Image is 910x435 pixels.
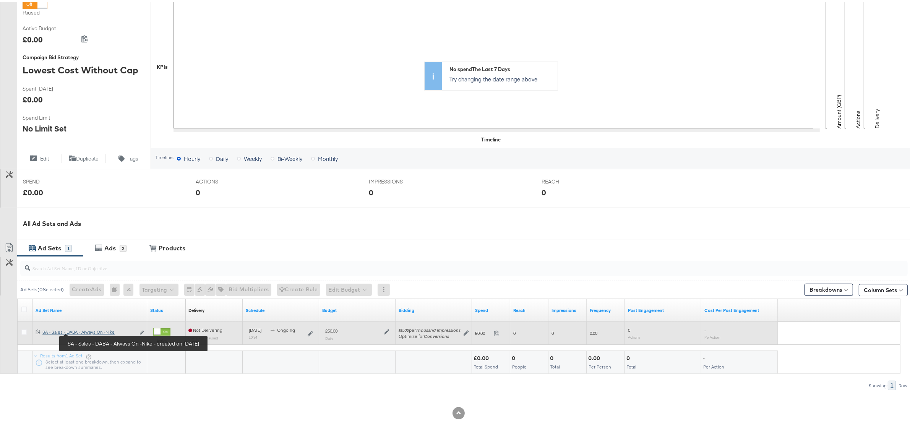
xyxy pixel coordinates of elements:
sub: Daily [325,334,333,339]
div: Ad Sets [38,242,61,251]
a: The average cost per action related to your Page's posts as a result of your ad. [704,305,775,312]
div: 1 [65,243,72,250]
div: Delivery [188,305,204,312]
a: The number of people your ad was served to. [513,305,545,312]
a: Shows the current state of your Ad Set. [150,305,182,312]
span: 0 [628,325,630,331]
span: Spend Limit [23,112,80,120]
span: Spent [DATE] [23,83,80,91]
button: Duplicate [62,152,106,161]
em: £0.00 [399,325,409,331]
span: Not Delivering [188,325,222,331]
div: 0 [550,353,556,360]
span: ACTIONS [196,176,253,183]
a: Your Ad Set name. [36,305,144,312]
div: 0 [110,282,123,294]
span: 0 [513,328,516,334]
div: Campaign Bid Strategy [23,52,145,59]
span: REACH [542,176,599,183]
sub: Actions [628,333,640,338]
div: - [703,353,707,360]
div: 0 [512,353,517,360]
a: SA - Sales - DABA - Always On -Nike [42,327,135,335]
div: 0.00 [588,353,602,360]
span: Weekly [244,153,262,161]
span: Edit [40,153,49,161]
div: Showing: [868,381,888,386]
div: SA - Sales - DABA - Always On -Nike [42,327,135,333]
div: £0.00 [23,185,43,196]
div: Timeline: [155,153,174,158]
span: Total [550,362,560,368]
a: Shows the current budget of Ad Set. [322,305,393,312]
span: Hourly [184,153,200,161]
button: Tags [106,152,151,161]
span: 0 [552,328,554,334]
div: Row [898,381,908,386]
div: Lowest Cost Without Cap [23,62,145,75]
span: ongoing [277,325,295,331]
span: Tags [128,153,138,161]
div: 0 [626,353,632,360]
a: The total amount spent to date. [475,305,507,312]
span: Total Spend [474,362,498,368]
span: IMPRESSIONS [369,176,426,183]
div: £0.00 [23,92,43,103]
a: Shows when your Ad Set is scheduled to deliver. [246,305,316,312]
span: Monthly [318,153,338,161]
span: Duplicate [76,153,99,161]
div: Ad Sets ( 0 Selected) [20,284,64,291]
a: Reflects the ability of your Ad Set to achieve delivery based on ad states, schedule and budget. [188,305,204,312]
span: SPEND [23,176,80,183]
a: Shows your bid and optimisation settings for this Ad Set. [399,305,469,312]
button: Edit [17,152,62,161]
label: Paused [23,7,47,15]
div: Optimize for [399,331,461,338]
div: 1 [888,379,896,388]
div: 0 [542,185,546,196]
span: - [704,325,706,331]
input: Search Ad Set Name, ID or Objective [30,256,825,271]
div: £0.00 [474,353,491,360]
span: 0.00 [590,328,597,334]
a: The number of times your ad was served. On mobile apps an ad is counted as served the first time ... [552,305,584,312]
div: 2 [120,243,127,250]
sub: Campaign Paused [188,334,218,338]
span: £0.00 [475,328,491,334]
sub: Per Action [704,333,720,338]
sub: 10:34 [249,333,257,338]
em: Thousand Impressions [416,325,461,331]
span: per [399,325,461,331]
button: Breakdowns [805,282,853,294]
label: Active [153,336,170,341]
div: £50.00 [325,326,337,332]
button: Column Sets [859,282,908,294]
em: Conversions [424,331,449,337]
span: Bi-Weekly [277,153,302,161]
div: 0 [369,185,373,196]
div: No Limit Set [23,121,67,132]
span: Daily [216,153,228,161]
span: Per Person [589,362,611,368]
span: Total [627,362,636,368]
span: People [512,362,527,368]
a: The number of actions related to your Page's posts as a result of your ad. [628,305,698,312]
div: 0 [196,185,200,196]
div: Products [159,242,185,251]
span: Per Action [703,362,724,368]
div: £0.00 [23,32,43,43]
a: The average number of times your ad was served to each person. [590,305,622,312]
div: Ads [104,242,116,251]
span: [DATE] [249,325,261,331]
p: Try changing the date range above [449,73,554,81]
div: No spend The Last 7 Days [449,64,554,71]
span: Active Budget [23,23,80,30]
